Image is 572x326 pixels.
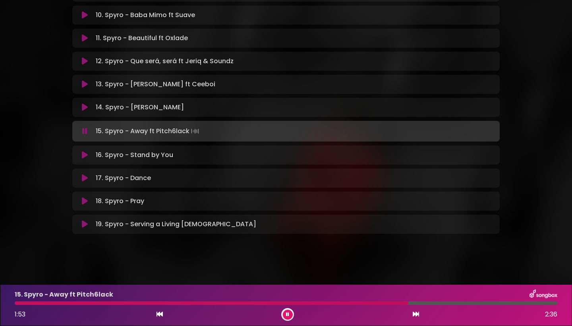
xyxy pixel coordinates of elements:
p: 12. Spyro - Que será, será ft Jeriq & Soundz [96,56,234,66]
p: 15. Spyro - Away ft Pitch6lack [96,126,201,137]
p: 11. Spyro - Beautiful ft Oxlade [96,33,188,43]
p: 17. Spyro - Dance [96,173,151,183]
p: 14. Spyro - [PERSON_NAME] [96,103,184,112]
p: 16. Spyro - Stand by You [96,150,173,160]
p: 19. Spyro - Serving a Living [DEMOGRAPHIC_DATA] [96,219,256,229]
p: 13. Spyro - [PERSON_NAME] ft Ceeboi [96,80,215,89]
p: 18. Spyro - Pray [96,196,144,206]
img: waveform4.gif [189,126,201,137]
p: 10. Spyro - Baba Mimo ft Suave [96,10,195,20]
